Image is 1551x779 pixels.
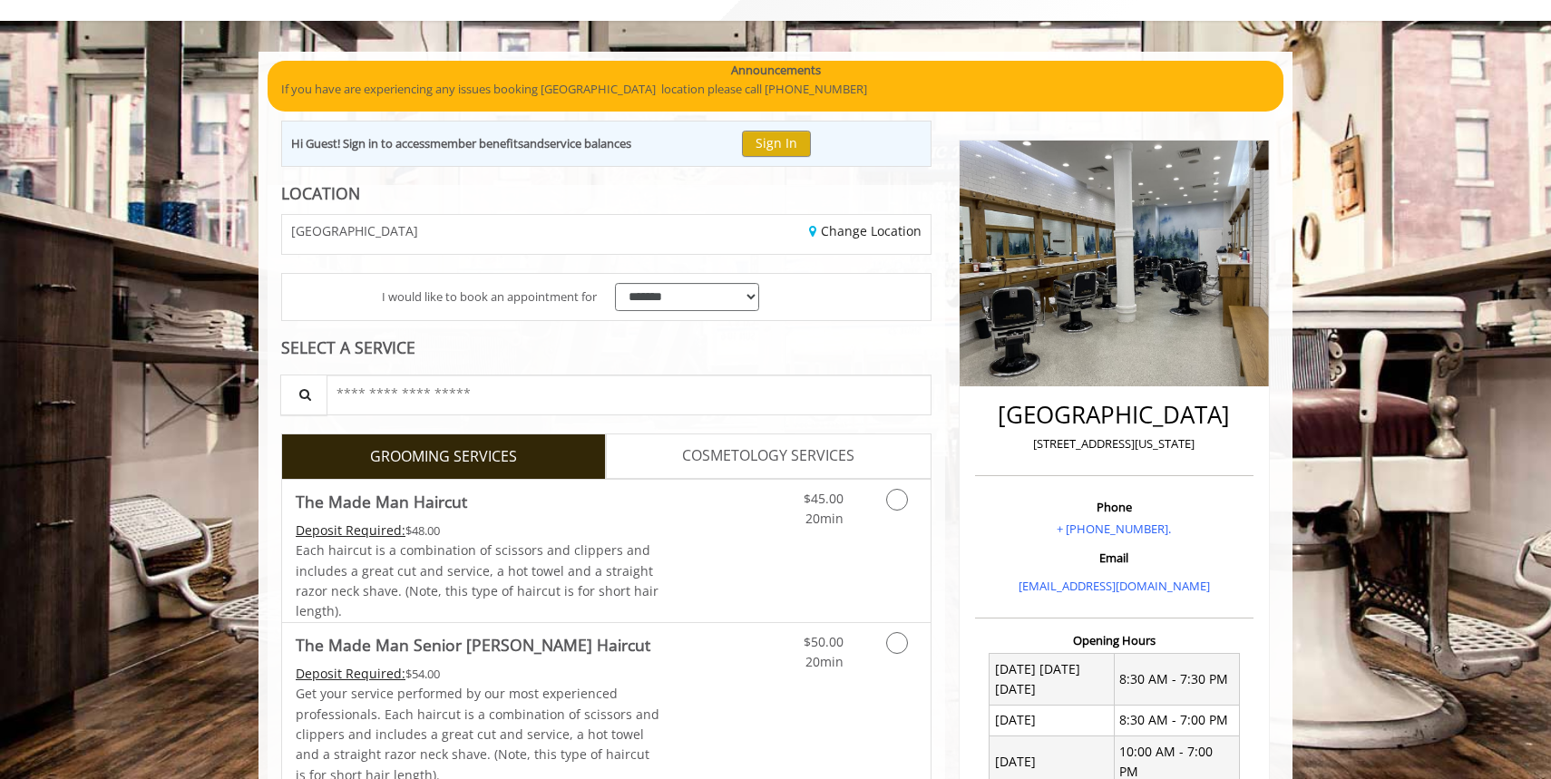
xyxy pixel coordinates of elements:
span: $45.00 [804,490,844,507]
p: [STREET_ADDRESS][US_STATE] [980,434,1249,453]
td: 8:30 AM - 7:30 PM [1114,654,1239,706]
a: [EMAIL_ADDRESS][DOMAIN_NAME] [1019,578,1210,594]
b: Announcements [731,61,821,80]
b: The Made Man Haircut [296,489,467,514]
div: SELECT A SERVICE [281,339,932,356]
span: I would like to book an appointment for [382,287,597,307]
b: service balances [544,135,631,151]
h3: Phone [980,501,1249,513]
span: 20min [805,653,844,670]
div: $48.00 [296,521,660,540]
span: Each haircut is a combination of scissors and clippers and includes a great cut and service, a ho... [296,541,658,619]
b: member benefits [430,135,523,151]
button: Service Search [280,375,327,415]
a: Change Location [809,222,922,239]
span: [GEOGRAPHIC_DATA] [291,224,418,238]
span: GROOMING SERVICES [370,445,517,469]
td: [DATE] [DATE] [DATE] [990,654,1115,706]
button: Sign In [742,131,811,157]
span: This service needs some Advance to be paid before we block your appointment [296,521,405,539]
b: The Made Man Senior [PERSON_NAME] Haircut [296,632,650,657]
h3: Opening Hours [975,634,1253,647]
div: Hi Guest! Sign in to access and [291,134,631,153]
div: $54.00 [296,664,660,684]
p: If you have are experiencing any issues booking [GEOGRAPHIC_DATA] location please call [PHONE_NUM... [281,80,1270,99]
span: This service needs some Advance to be paid before we block your appointment [296,665,405,682]
span: COSMETOLOGY SERVICES [682,444,854,468]
h2: [GEOGRAPHIC_DATA] [980,402,1249,428]
a: + [PHONE_NUMBER]. [1057,521,1171,537]
td: [DATE] [990,705,1115,735]
span: $50.00 [804,633,844,650]
h3: Email [980,551,1249,564]
b: LOCATION [281,182,360,204]
td: 8:30 AM - 7:00 PM [1114,705,1239,735]
span: 20min [805,510,844,527]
